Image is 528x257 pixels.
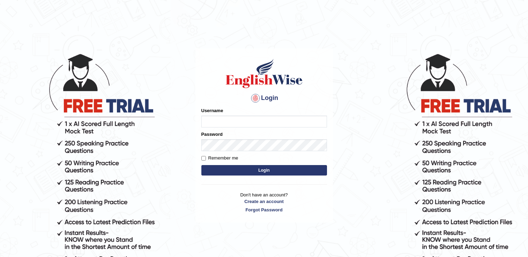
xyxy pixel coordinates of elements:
label: Remember me [201,155,238,162]
p: Don't have an account? [201,192,327,213]
input: Remember me [201,156,206,161]
a: Forgot Password [201,207,327,213]
a: Create an account [201,198,327,205]
label: Password [201,131,223,138]
h4: Login [201,93,327,104]
img: Logo of English Wise sign in for intelligent practice with AI [224,58,304,89]
button: Login [201,165,327,176]
label: Username [201,107,223,114]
